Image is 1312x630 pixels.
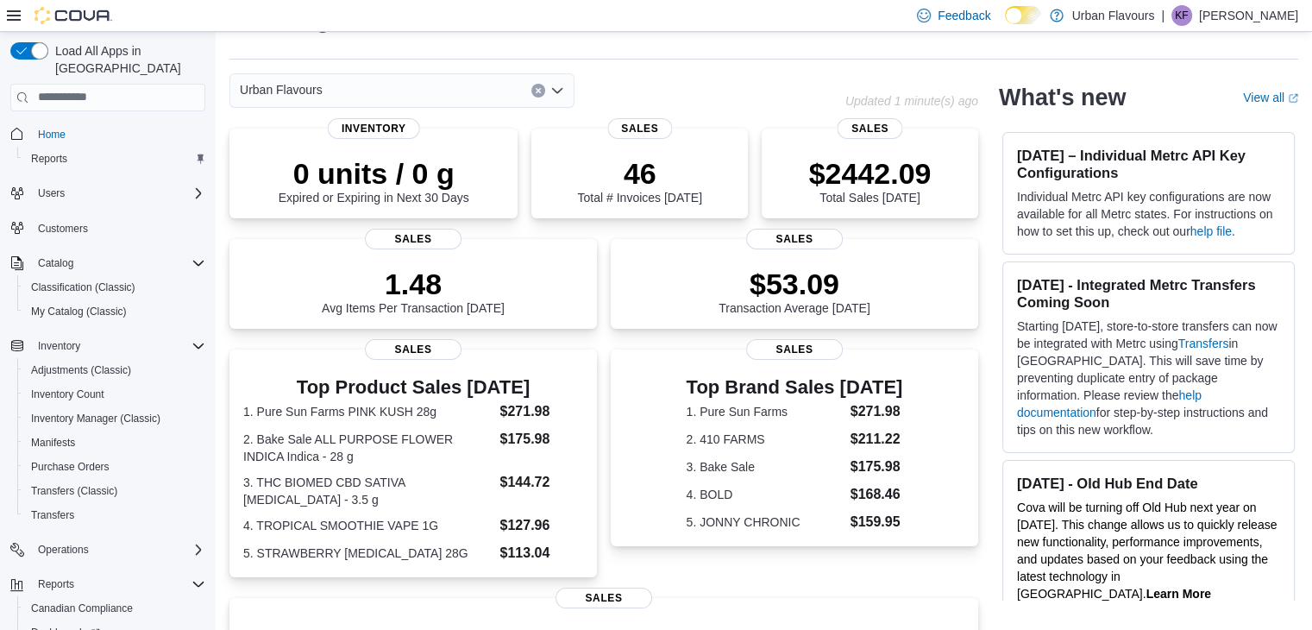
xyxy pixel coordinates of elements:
[499,515,582,536] dd: $127.96
[365,339,461,360] span: Sales
[719,267,870,301] p: $53.09
[17,299,212,324] button: My Catalog (Classic)
[999,84,1126,111] h2: What's new
[499,543,582,564] dd: $113.04
[17,503,212,527] button: Transfers
[17,358,212,382] button: Adjustments (Classic)
[24,148,74,169] a: Reports
[38,256,73,270] span: Catalog
[243,431,493,465] dt: 2. Bake Sale ALL PURPOSE FLOWER INDICA Indica - 28 g
[3,251,212,275] button: Catalog
[322,267,505,301] p: 1.48
[31,305,127,318] span: My Catalog (Classic)
[31,253,80,274] button: Catalog
[31,484,117,498] span: Transfers (Classic)
[24,505,205,526] span: Transfers
[31,123,205,145] span: Home
[24,384,205,405] span: Inventory Count
[24,432,205,453] span: Manifests
[1017,475,1280,492] h3: [DATE] - Old Hub End Date
[365,229,461,249] span: Sales
[3,572,212,596] button: Reports
[687,513,844,531] dt: 5. JONNY CHRONIC
[687,486,844,503] dt: 4. BOLD
[31,336,205,356] span: Inventory
[687,431,844,448] dt: 2. 410 FARMS
[31,217,205,239] span: Customers
[1017,147,1280,181] h3: [DATE] – Individual Metrc API Key Configurations
[31,183,205,204] span: Users
[499,429,582,450] dd: $175.98
[24,481,124,501] a: Transfers (Classic)
[851,401,903,422] dd: $271.98
[24,148,205,169] span: Reports
[38,128,66,142] span: Home
[31,253,205,274] span: Catalog
[1171,5,1192,26] div: Kris Friesen
[24,598,140,619] a: Canadian Compliance
[17,147,212,171] button: Reports
[31,152,67,166] span: Reports
[1017,188,1280,240] p: Individual Metrc API key configurations are now available for all Metrc states. For instructions ...
[24,301,205,322] span: My Catalog (Classic)
[24,408,167,429] a: Inventory Manager (Classic)
[24,277,205,298] span: Classification (Classic)
[279,156,469,191] p: 0 units / 0 g
[687,377,903,398] h3: Top Brand Sales [DATE]
[31,574,205,595] span: Reports
[1190,224,1232,238] a: help file
[31,602,133,615] span: Canadian Compliance
[38,186,65,200] span: Users
[24,457,116,477] a: Purchase Orders
[243,474,493,508] dt: 3. THC BIOMED CBD SATIVA [MEDICAL_DATA] - 3.5 g
[3,181,212,205] button: Users
[24,277,142,298] a: Classification (Classic)
[31,363,131,377] span: Adjustments (Classic)
[35,7,112,24] img: Cova
[531,84,545,98] button: Clear input
[746,339,843,360] span: Sales
[577,156,701,191] p: 46
[1175,5,1188,26] span: KF
[17,455,212,479] button: Purchase Orders
[31,218,95,239] a: Customers
[851,457,903,477] dd: $175.98
[24,301,134,322] a: My Catalog (Classic)
[24,505,81,526] a: Transfers
[851,512,903,532] dd: $159.95
[1017,501,1277,601] span: Cova will be turning off Old Hub next year on [DATE]. This change allows us to quickly release ne...
[1146,587,1210,601] a: Learn More
[845,94,978,108] p: Updated 1 minute(s) ago
[38,577,74,591] span: Reports
[17,431,212,455] button: Manifests
[1288,93,1298,104] svg: External link
[17,596,212,621] button: Canadian Compliance
[279,156,469,205] div: Expired or Expiring in Next 30 Days
[1017,276,1280,311] h3: [DATE] - Integrated Metrc Transfers Coming Soon
[3,538,212,562] button: Operations
[3,334,212,358] button: Inventory
[38,222,88,236] span: Customers
[243,403,493,420] dt: 1. Pure Sun Farms PINK KUSH 28g
[31,280,135,294] span: Classification (Classic)
[550,84,564,98] button: Open list of options
[1017,318,1280,438] p: Starting [DATE], store-to-store transfers can now be integrated with Metrc using in [GEOGRAPHIC_D...
[24,408,205,429] span: Inventory Manager (Classic)
[809,156,932,205] div: Total Sales [DATE]
[31,436,75,450] span: Manifests
[1072,5,1155,26] p: Urban Flavours
[687,403,844,420] dt: 1. Pure Sun Farms
[3,122,212,147] button: Home
[809,156,932,191] p: $2442.09
[328,118,420,139] span: Inventory
[243,545,493,562] dt: 5. STRAWBERRY [MEDICAL_DATA] 28G
[31,460,110,474] span: Purchase Orders
[38,339,80,353] span: Inventory
[938,7,990,24] span: Feedback
[838,118,902,139] span: Sales
[17,406,212,431] button: Inventory Manager (Classic)
[719,267,870,315] div: Transaction Average [DATE]
[31,412,160,425] span: Inventory Manager (Classic)
[31,508,74,522] span: Transfers
[851,484,903,505] dd: $168.46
